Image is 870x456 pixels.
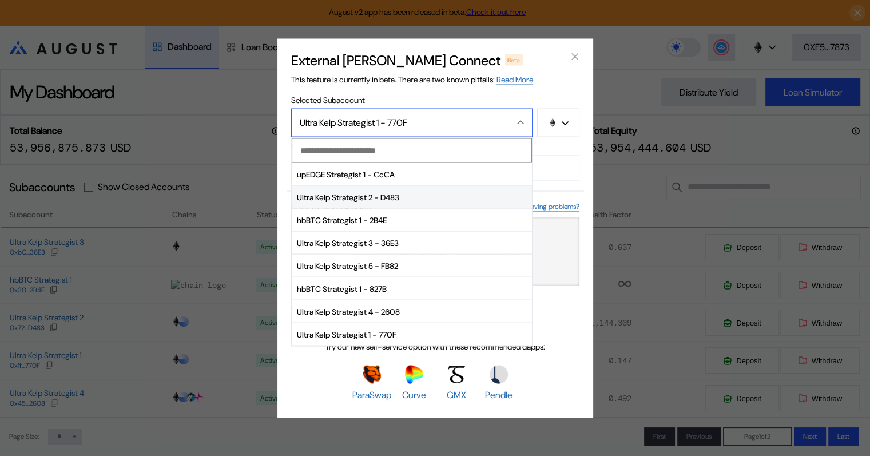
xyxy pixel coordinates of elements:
[405,366,423,384] img: Curve
[292,323,532,346] button: Ultra Kelp Strategist 1 - 770F
[479,366,518,401] a: PendlePendle
[537,108,579,137] button: chain logo
[505,54,523,65] div: Beta
[566,47,584,66] button: close modal
[300,117,499,129] div: Ultra Kelp Strategist 1 - 770F
[291,108,533,137] button: Close menu
[490,366,508,384] img: Pendle
[291,51,500,69] h2: External [PERSON_NAME] Connect
[292,209,532,232] button: hbBTC Strategist 1 - 2B4E
[292,186,532,209] button: Ultra Kelp Strategist 2 - D483
[526,201,579,211] a: Having problems?
[292,300,532,323] button: Ultra Kelp Strategist 4 - 2608
[395,366,434,401] a: CurveCurve
[352,389,391,401] span: ParaSwap
[548,118,557,127] img: chain logo
[447,366,466,384] img: GMX
[292,277,532,300] button: hbBTC Strategist 1 - 827B
[291,74,533,85] span: This feature is currently in beta. There are two known pitfalls:
[485,389,513,401] span: Pendle
[292,255,532,277] button: Ultra Kelp Strategist 5 - FB82
[292,163,532,186] button: upEDGE Strategist 1 - CcCA
[363,366,381,384] img: ParaSwap
[437,366,476,401] a: GMXGMX
[402,389,426,401] span: Curve
[352,366,391,401] a: ParaSwapParaSwap
[291,94,579,105] span: Selected Subaccount
[447,389,466,401] span: GMX
[292,232,532,255] button: Ultra Kelp Strategist 3 - 36E3
[496,74,533,85] a: Read More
